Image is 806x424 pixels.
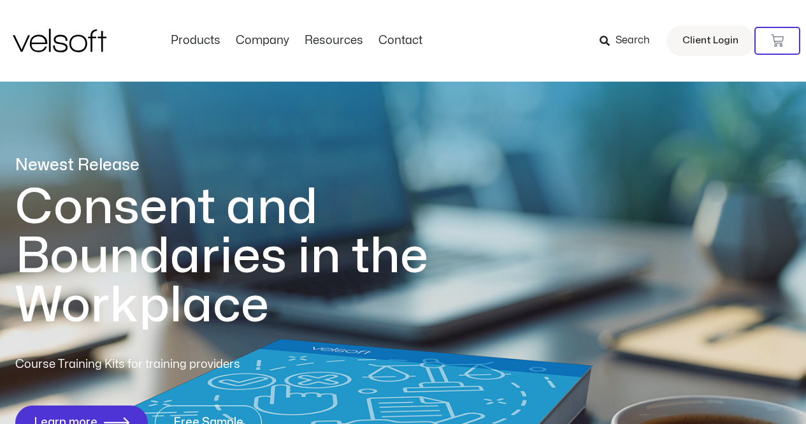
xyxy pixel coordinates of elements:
[666,26,754,56] a: Client Login
[163,34,430,48] nav: Menu
[13,29,106,52] img: Velsoft Training Materials
[682,33,738,49] span: Client Login
[371,34,430,48] a: ContactMenu Toggle
[600,30,659,52] a: Search
[228,34,297,48] a: CompanyMenu Toggle
[297,34,371,48] a: ResourcesMenu Toggle
[15,183,480,330] h1: Consent and Boundaries in the Workplace
[615,33,650,49] span: Search
[163,34,228,48] a: ProductsMenu Toggle
[15,154,480,177] p: Newest Release
[15,356,333,374] p: Course Training Kits for training providers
